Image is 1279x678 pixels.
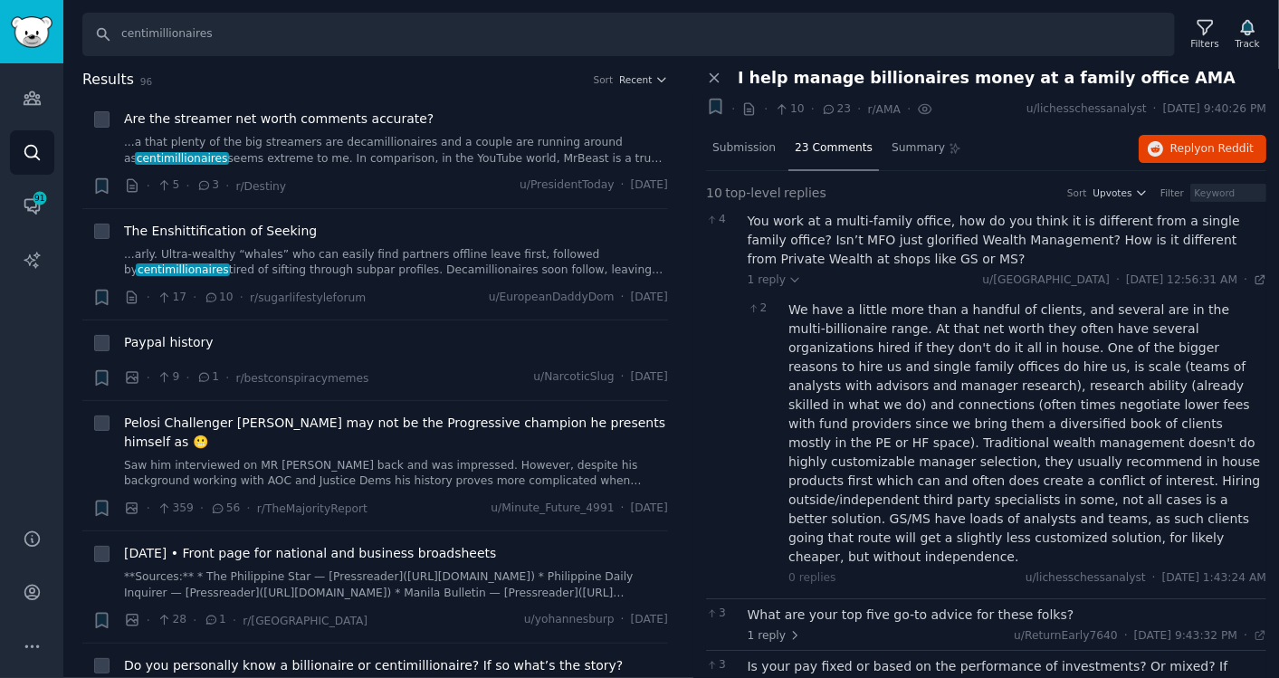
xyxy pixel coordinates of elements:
a: Do you personally know a billionaire or centimillionaire? If so what’s the story? [124,656,623,675]
div: Track [1236,37,1260,50]
span: · [857,100,861,119]
span: 10 [774,101,804,118]
div: What are your top five go-to advice for these folks? [748,606,1267,625]
a: Saw him interviewed on MR [PERSON_NAME] back and was impressed. However, despite his background w... [124,458,668,490]
span: · [1124,628,1128,645]
button: Track [1229,15,1266,53]
a: **Sources:** * The Philippine Star — [Pressreader]([URL][DOMAIN_NAME]) * Philippine Daily Inquire... [124,569,668,601]
span: 5 [157,177,179,194]
span: u/EuropeanDaddyDom [489,290,615,306]
a: Pelosi Challenger [PERSON_NAME] may not be the Progressive champion he presents himself as 😬 [124,414,668,452]
a: Are the streamer net worth comments accurate? [124,110,434,129]
span: u/NarcoticSlug [533,369,614,386]
span: centimillionaires [135,152,229,165]
span: r/[GEOGRAPHIC_DATA] [243,615,367,627]
span: r/sugarlifestyleforum [250,291,366,304]
span: 10 [204,290,234,306]
span: [DATE] 12:56:31 AM [1126,272,1237,289]
span: [DATE] [631,369,668,386]
img: GummySearch logo [11,16,52,48]
span: 1 [196,369,219,386]
span: 3 [196,177,219,194]
span: Reply [1170,141,1254,158]
span: r/bestconspiracymemes [235,372,368,385]
span: [DATE] [631,177,668,194]
span: · [233,611,236,630]
button: Upvotes [1093,186,1148,199]
span: · [621,177,625,194]
span: · [193,611,196,630]
span: u/[GEOGRAPHIC_DATA] [982,273,1110,286]
span: [DATE] 9:43:32 PM [1134,628,1237,645]
div: Filter [1160,186,1184,199]
div: We have a little more than a handful of clients, and several are in the multi-billionaire range. ... [788,301,1266,567]
span: · [1116,272,1120,289]
div: You work at a multi-family office, how do you think it is different from a single family office? ... [748,212,1267,269]
div: Sort [594,73,614,86]
span: · [621,501,625,517]
a: [DATE] • Front page for national and business broadsheets [124,544,496,563]
span: · [811,100,815,119]
span: top-level [725,184,780,203]
span: u/yohannesburp [524,612,615,628]
span: 359 [157,501,194,517]
span: · [240,288,243,307]
span: · [246,499,250,518]
span: · [186,368,189,387]
span: 3 [706,657,738,673]
a: ...arly. Ultra-wealthy “whales” who can easily find partners offline leave first, followed bycent... [124,247,668,279]
span: · [731,100,735,119]
span: · [186,177,189,196]
input: Keyword [1190,184,1266,202]
span: · [147,288,150,307]
span: · [225,368,229,387]
span: [DATE] 9:40:26 PM [1163,101,1266,118]
span: [DATE] [631,501,668,517]
span: 1 [204,612,226,628]
span: Submission [712,140,776,157]
span: · [147,368,150,387]
span: 3 [706,606,738,622]
span: 56 [210,501,240,517]
span: · [764,100,768,119]
span: u/PresidentToday [520,177,614,194]
span: [DATE] [631,290,668,306]
span: 4 [706,212,738,228]
span: 2 [748,301,779,317]
button: Recent [619,73,668,86]
a: Paypal history [124,333,214,352]
span: 1 reply [748,628,802,645]
span: 91 [32,192,48,205]
div: Sort [1067,186,1087,199]
span: u/lichesschessanalyst [1026,101,1147,118]
span: r/AMA [868,103,902,116]
span: · [907,100,911,119]
span: · [147,499,150,518]
a: 91 [10,184,54,228]
span: 23 Comments [795,140,873,157]
span: 1 reply [748,272,802,289]
a: The Enshittification of Seeking [124,222,317,241]
span: r/Destiny [235,180,286,193]
span: 28 [157,612,186,628]
span: u/ReturnEarly7640 [1014,629,1118,642]
span: u/lichesschessanalyst [1026,571,1146,584]
span: · [621,290,625,306]
span: · [1244,628,1247,645]
span: 9 [157,369,179,386]
span: [DATE] 1:43:24 AM [1162,570,1266,587]
span: · [147,177,150,196]
span: · [1152,570,1156,587]
div: Filters [1191,37,1219,50]
button: Replyon Reddit [1139,135,1266,164]
span: 17 [157,290,186,306]
span: Summary [892,140,945,157]
span: r/TheMajorityReport [257,502,367,515]
span: centimillionaires [136,263,230,276]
